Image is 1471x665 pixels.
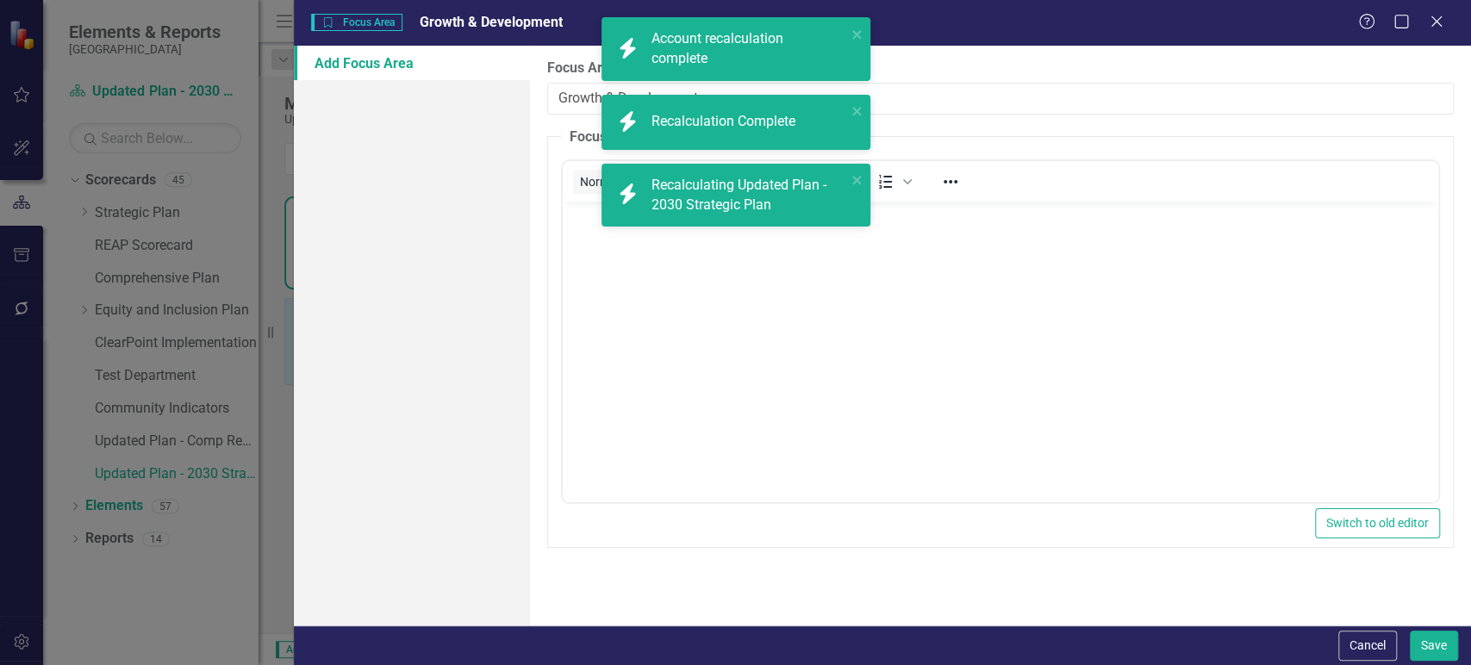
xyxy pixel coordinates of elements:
[851,102,863,121] button: close
[420,14,563,30] span: Growth & Development
[651,112,800,132] div: Recalculation Complete
[871,170,914,194] div: Numbered list
[580,175,664,189] span: Normal Text
[651,29,846,69] div: Account recalculation complete
[851,24,863,44] button: close
[563,202,1438,502] iframe: Rich Text Area
[561,127,722,147] legend: Focus Area Description
[1338,631,1397,661] button: Cancel
[851,171,863,190] button: close
[1315,508,1440,538] button: Switch to old editor
[573,170,685,194] button: Block Normal Text
[1410,631,1458,661] button: Save
[547,59,1454,78] label: Focus Area Name
[311,14,402,31] span: Focus Area
[651,176,846,215] div: Recalculating Updated Plan - 2030 Strategic Plan
[547,83,1454,115] input: Focus Area Name
[936,170,965,194] button: Reveal or hide additional toolbar items
[294,46,529,80] a: Add Focus Area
